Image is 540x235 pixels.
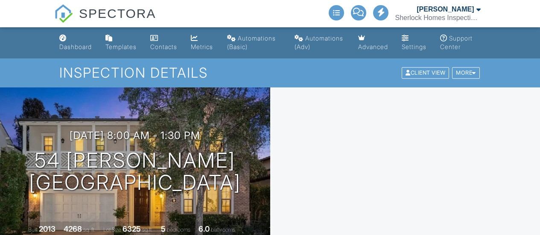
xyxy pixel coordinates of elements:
div: Templates [105,43,137,50]
div: 6.0 [198,224,210,233]
a: Metrics [187,31,217,55]
div: Client View [402,67,449,79]
a: Automations (Advanced) [291,31,348,55]
span: sq. ft. [83,226,95,233]
div: More [452,67,480,79]
span: Lot Size [103,226,121,233]
div: Metrics [191,43,213,50]
div: Contacts [150,43,177,50]
span: Built [28,226,38,233]
div: Automations (Basic) [227,35,276,50]
div: 6325 [123,224,141,233]
a: Client View [401,69,451,75]
div: 4268 [64,224,82,233]
div: Advanced [358,43,388,50]
span: bathrooms [211,226,235,233]
a: Dashboard [56,31,95,55]
div: Automations (Adv) [295,35,343,50]
img: The Best Home Inspection Software - Spectora [54,4,73,23]
a: SPECTORA [54,13,156,29]
a: Templates [102,31,140,55]
span: SPECTORA [79,4,156,22]
div: Support Center [440,35,473,50]
div: Settings [402,43,426,50]
span: sq.ft. [142,226,153,233]
h1: 54 [PERSON_NAME] [GEOGRAPHIC_DATA] [29,149,241,194]
div: 5 [161,224,166,233]
span: bedrooms [167,226,190,233]
a: Contacts [147,31,181,55]
a: Advanced [355,31,391,55]
div: Sherlock Homes Inspections [395,14,481,22]
a: Automations (Basic) [224,31,284,55]
div: 2013 [39,224,55,233]
a: Settings [398,31,430,55]
h3: [DATE] 8:00 am - 1:30 pm [70,130,200,141]
div: Dashboard [59,43,92,50]
div: [PERSON_NAME] [417,5,474,14]
h1: Inspection Details [59,65,480,80]
a: Support Center [437,31,485,55]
